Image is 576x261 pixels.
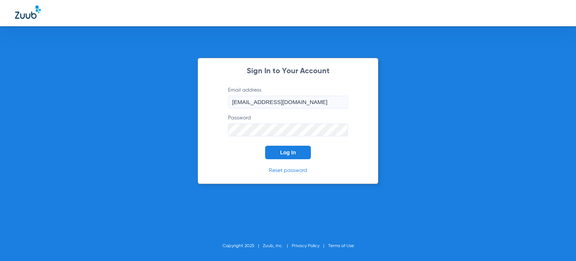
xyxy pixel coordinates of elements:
[228,96,348,109] input: Email address
[292,244,319,248] a: Privacy Policy
[228,86,348,109] label: Email address
[280,149,296,155] span: Log In
[538,225,576,261] iframe: Chat Widget
[265,146,311,159] button: Log In
[222,242,263,250] li: Copyright 2025
[263,242,292,250] li: Zuub, Inc.
[217,68,359,75] h2: Sign In to Your Account
[228,114,348,136] label: Password
[228,124,348,136] input: Password
[15,6,41,19] img: Zuub Logo
[269,168,307,173] a: Reset password
[328,244,354,248] a: Terms of Use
